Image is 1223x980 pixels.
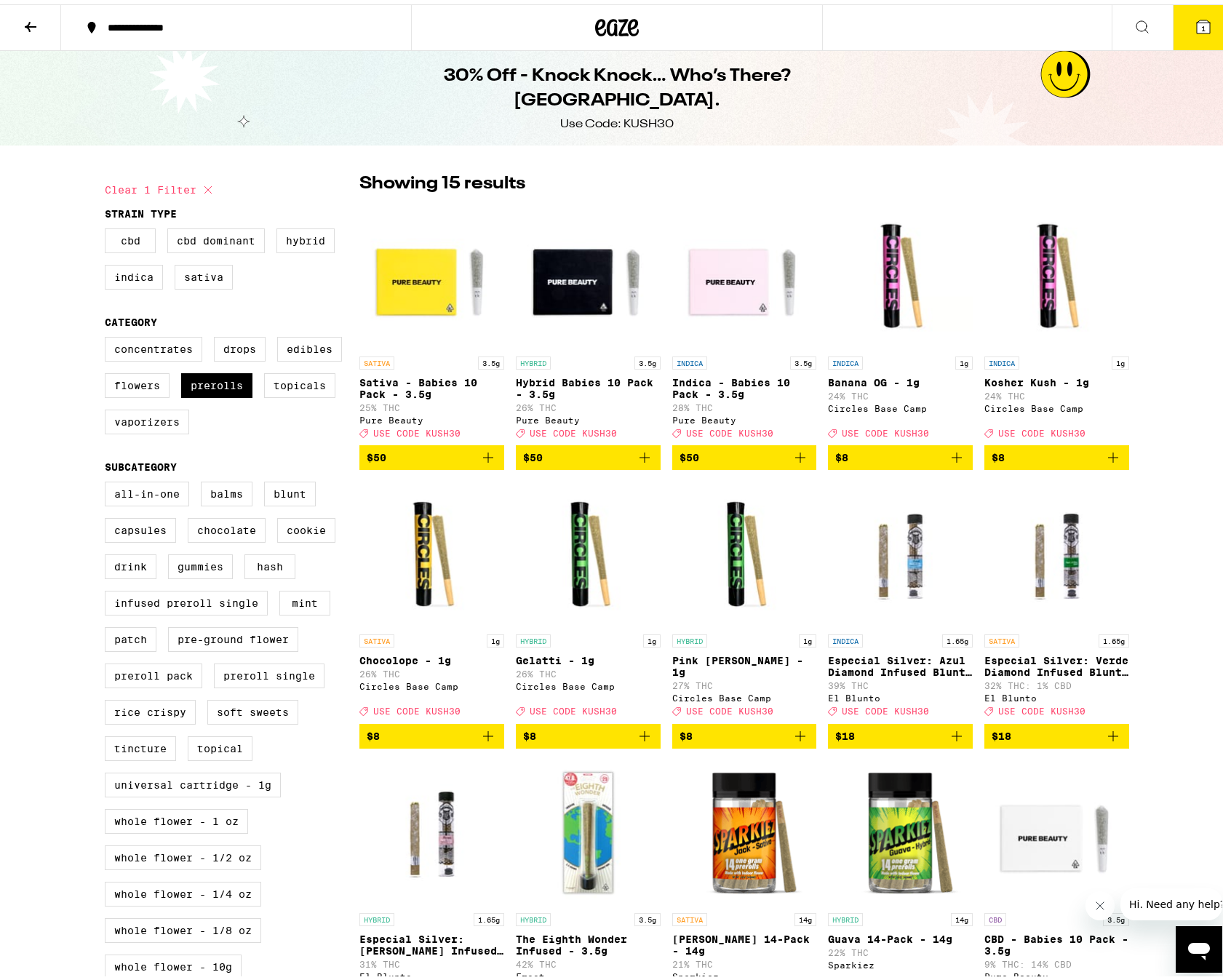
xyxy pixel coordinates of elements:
[359,352,394,365] p: SATIVA
[367,447,386,459] span: $50
[188,514,266,538] label: Chocolate
[516,411,661,421] div: Pure Beauty
[672,689,817,698] div: Circles Base Camp
[984,387,1129,397] p: 24% THC
[359,929,504,952] p: Especial Silver: [PERSON_NAME] Infused Blunt - 1.65g
[359,441,504,466] button: Add to bag
[105,204,177,215] legend: Strain Type
[984,968,1129,977] div: Pure Beauty
[516,720,661,744] button: Add to bag
[984,720,1129,744] button: Add to bag
[516,955,661,965] p: 42% THC
[680,447,699,459] span: $50
[359,909,394,922] p: HYBRID
[672,352,707,365] p: INDICA
[686,703,773,712] span: USE CODE KUSH30
[105,841,261,866] label: Whole Flower - 1/2 oz
[105,805,248,829] label: Whole Flower - 1 oz
[277,332,342,357] label: Edibles
[984,756,1129,901] img: Pure Beauty - CBD - Babies 10 Pack - 3.5g
[516,756,661,901] img: Froot - The Eighth Wonder Infused - 3.5g
[105,514,176,538] label: Capsules
[672,650,817,674] p: Pink [PERSON_NAME] - 1g
[672,199,817,345] img: Pure Beauty - Indica - Babies 10 Pack - 3.5g
[672,373,817,396] p: Indica - Babies 10 Pack - 3.5g
[359,477,504,623] img: Circles Base Camp - Chocolope - 1g
[984,955,1129,965] p: 9% THC: 14% CBD
[828,373,973,384] p: Banana OG - 1g
[264,369,335,394] label: Topicals
[955,352,973,365] p: 1g
[835,447,848,459] span: $8
[516,968,661,977] div: Froot
[790,352,816,365] p: 3.5g
[828,756,973,901] img: Sparkiez - Guava 14-Pack - 14g
[984,689,1129,698] div: El Blunto
[359,720,504,744] button: Add to bag
[828,650,973,674] p: Especial Silver: Azul Diamond Infused Blunt - 1.65g
[984,352,1019,365] p: INDICA
[634,909,661,922] p: 3.5g
[359,167,525,192] p: Showing 15 results
[105,477,189,502] label: All-In-One
[1176,922,1222,968] iframe: Button to launch messaging window
[942,630,973,643] p: 1.65g
[672,441,817,466] button: Add to bag
[984,373,1129,384] p: Kosher Kush - 1g
[516,199,661,441] a: Open page for Hybrid Babies 10 Pack - 3.5g from Pure Beauty
[672,630,707,643] p: HYBRID
[359,630,394,643] p: SATIVA
[487,630,504,643] p: 1g
[516,929,661,952] p: The Eighth Wonder Infused - 3.5g
[842,703,929,712] span: USE CODE KUSH30
[828,677,973,686] p: 39% THC
[105,369,170,394] label: Flowers
[984,199,1129,345] img: Circles Base Camp - Kosher Kush - 1g
[359,411,504,421] div: Pure Beauty
[828,441,973,466] button: Add to bag
[530,703,617,712] span: USE CODE KUSH30
[105,224,156,249] label: CBD
[167,224,265,249] label: CBD Dominant
[828,689,973,698] div: El Blunto
[828,944,973,953] p: 22% THC
[530,424,617,434] span: USE CODE KUSH30
[359,650,504,662] p: Chocolope - 1g
[277,514,335,538] label: Cookie
[214,332,266,357] label: Drops
[175,260,233,285] label: Sativa
[516,650,661,662] p: Gelatti - 1g
[359,955,504,965] p: 31% THC
[984,477,1129,623] img: El Blunto - Especial Silver: Verde Diamond Infused Blunt - 1.65g
[828,477,973,623] img: El Blunto - Especial Silver: Azul Diamond Infused Blunt - 1.65g
[672,756,817,901] img: Sparkiez - Jack 14-Pack - 14g
[105,260,163,285] label: Indica
[516,399,661,408] p: 26% THC
[643,630,661,643] p: 1g
[828,477,973,719] a: Open page for Especial Silver: Azul Diamond Infused Blunt - 1.65g from El Blunto
[105,405,189,430] label: Vaporizers
[359,968,504,977] div: El Blunto
[828,630,863,643] p: INDICA
[828,909,863,922] p: HYBRID
[352,60,882,109] h1: 30% Off - Knock Knock… Who’s There? [GEOGRAPHIC_DATA].
[168,623,298,648] label: Pre-ground Flower
[828,387,973,397] p: 24% THC
[842,424,929,434] span: USE CODE KUSH30
[984,909,1006,922] p: CBD
[105,623,156,648] label: Patch
[105,950,242,975] label: Whole Flower - 10g
[168,550,233,575] label: Gummies
[523,447,543,459] span: $50
[523,726,536,738] span: $8
[984,630,1019,643] p: SATIVA
[672,411,817,421] div: Pure Beauty
[9,10,105,22] span: Hi. Need any help?
[828,399,973,409] div: Circles Base Camp
[998,424,1085,434] span: USE CODE KUSH30
[794,909,816,922] p: 14g
[516,352,551,365] p: HYBRID
[998,703,1085,712] span: USE CODE KUSH30
[799,630,816,643] p: 1g
[828,199,973,345] img: Circles Base Camp - Banana OG - 1g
